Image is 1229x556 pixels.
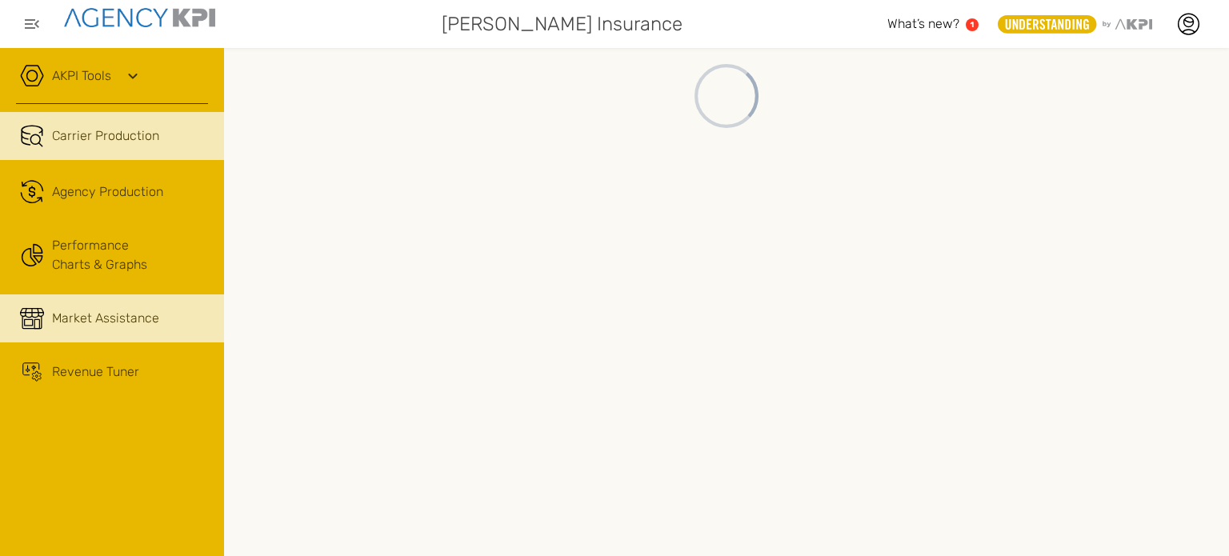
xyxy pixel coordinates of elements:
[966,18,979,31] a: 1
[64,8,215,27] img: agencykpi-logo-550x69-2d9e3fa8.png
[52,66,111,86] a: AKPI Tools
[52,182,163,202] span: Agency Production
[52,362,139,382] div: Revenue Tuner
[887,16,959,31] span: What’s new?
[442,10,683,38] span: [PERSON_NAME] Insurance
[971,20,975,29] text: 1
[52,309,159,328] div: Market Assistance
